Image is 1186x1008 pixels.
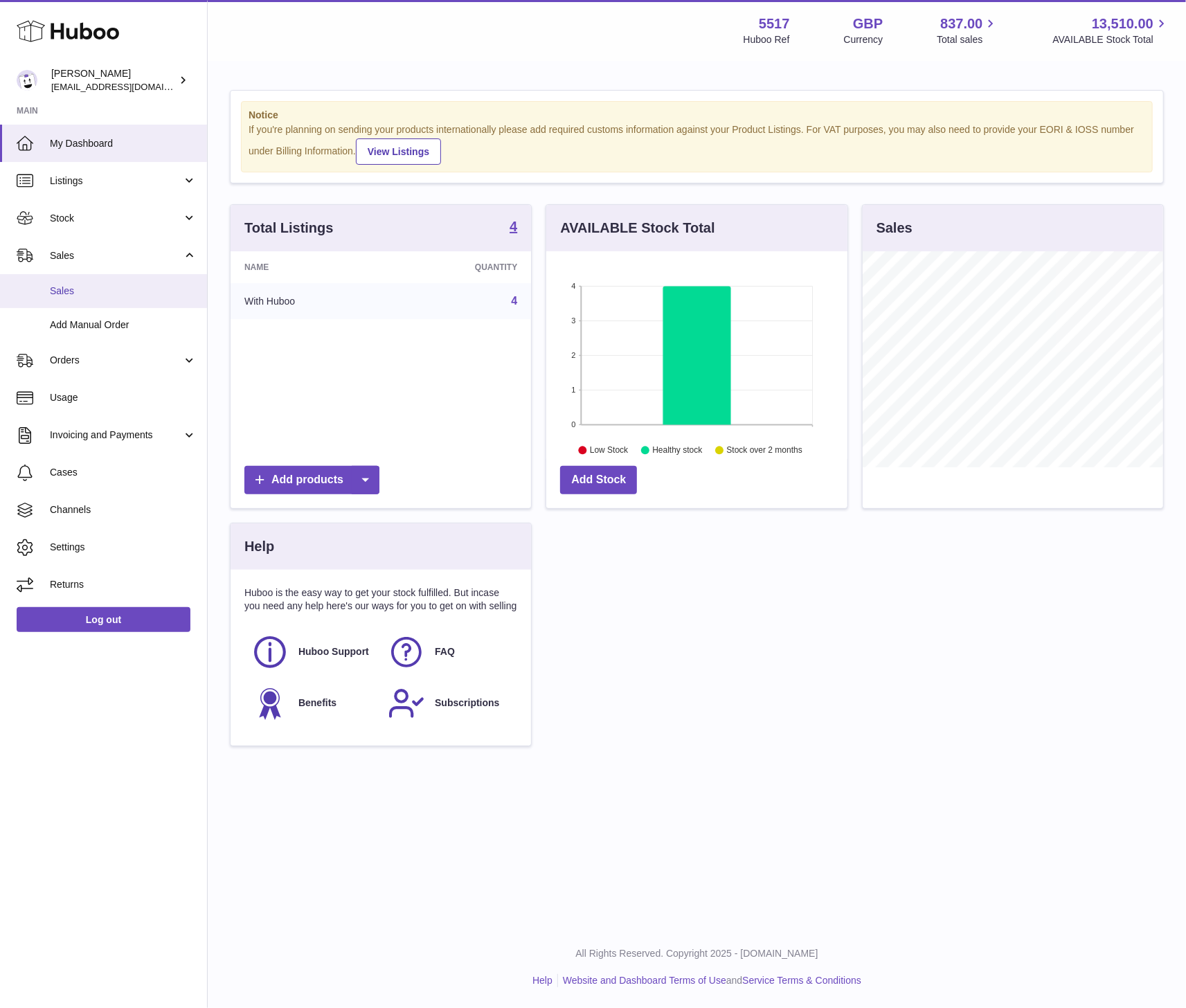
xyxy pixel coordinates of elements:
[50,249,182,262] span: Sales
[435,696,499,710] span: Subscriptions
[50,174,182,188] span: Listings
[298,696,336,710] span: Benefits
[50,578,197,591] span: Returns
[563,975,726,986] a: Website and Dashboard Terms of Use
[389,251,531,283] th: Quantity
[51,81,204,92] span: [EMAIL_ADDRESS][DOMAIN_NAME]
[219,947,1175,960] p: All Rights Reserved. Copyright 2025 - [DOMAIN_NAME]
[244,466,379,494] a: Add products
[1092,15,1153,33] span: 13,510.00
[244,537,274,556] h3: Help
[50,503,197,516] span: Channels
[653,445,703,455] text: Healthy stock
[877,219,913,237] h3: Sales
[590,445,629,455] text: Low Stock
[853,15,883,33] strong: GBP
[50,318,197,332] span: Add Manual Order
[388,685,510,722] a: Subscriptions
[1052,15,1169,46] a: 13,510.00 AVAILABLE Stock Total
[532,975,552,986] a: Help
[244,586,517,613] p: Huboo is the easy way to get your stock fulfilled. But incase you need any help here's our ways f...
[940,15,982,33] span: 837.00
[249,123,1145,165] div: If you're planning on sending your products internationally please add required customs informati...
[231,283,389,319] td: With Huboo
[435,645,455,658] span: FAQ
[50,212,182,225] span: Stock
[51,67,176,93] div: [PERSON_NAME]
[572,386,576,394] text: 1
[560,219,715,237] h3: AVAILABLE Stock Total
[50,285,197,298] span: Sales
[511,295,517,307] a: 4
[560,466,637,494] a: Add Stock
[937,15,998,46] a: 837.00 Total sales
[727,445,802,455] text: Stock over 2 months
[50,137,197,150] span: My Dashboard
[251,685,374,722] a: Benefits
[572,282,576,290] text: 4
[1052,33,1169,46] span: AVAILABLE Stock Total
[937,33,998,46] span: Total sales
[510,219,517,236] a: 4
[572,351,576,359] text: 2
[50,466,197,479] span: Cases
[231,251,389,283] th: Name
[251,633,374,671] a: Huboo Support
[17,607,190,632] a: Log out
[388,633,510,671] a: FAQ
[572,316,576,325] text: 3
[742,975,861,986] a: Service Terms & Conditions
[298,645,369,658] span: Huboo Support
[17,70,37,91] img: alessiavanzwolle@hotmail.com
[50,391,197,404] span: Usage
[50,429,182,442] span: Invoicing and Payments
[759,15,790,33] strong: 5517
[50,354,182,367] span: Orders
[50,541,197,554] span: Settings
[744,33,790,46] div: Huboo Ref
[249,109,1145,122] strong: Notice
[572,420,576,429] text: 0
[844,33,883,46] div: Currency
[558,974,861,987] li: and
[244,219,334,237] h3: Total Listings
[356,138,441,165] a: View Listings
[510,219,517,233] strong: 4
